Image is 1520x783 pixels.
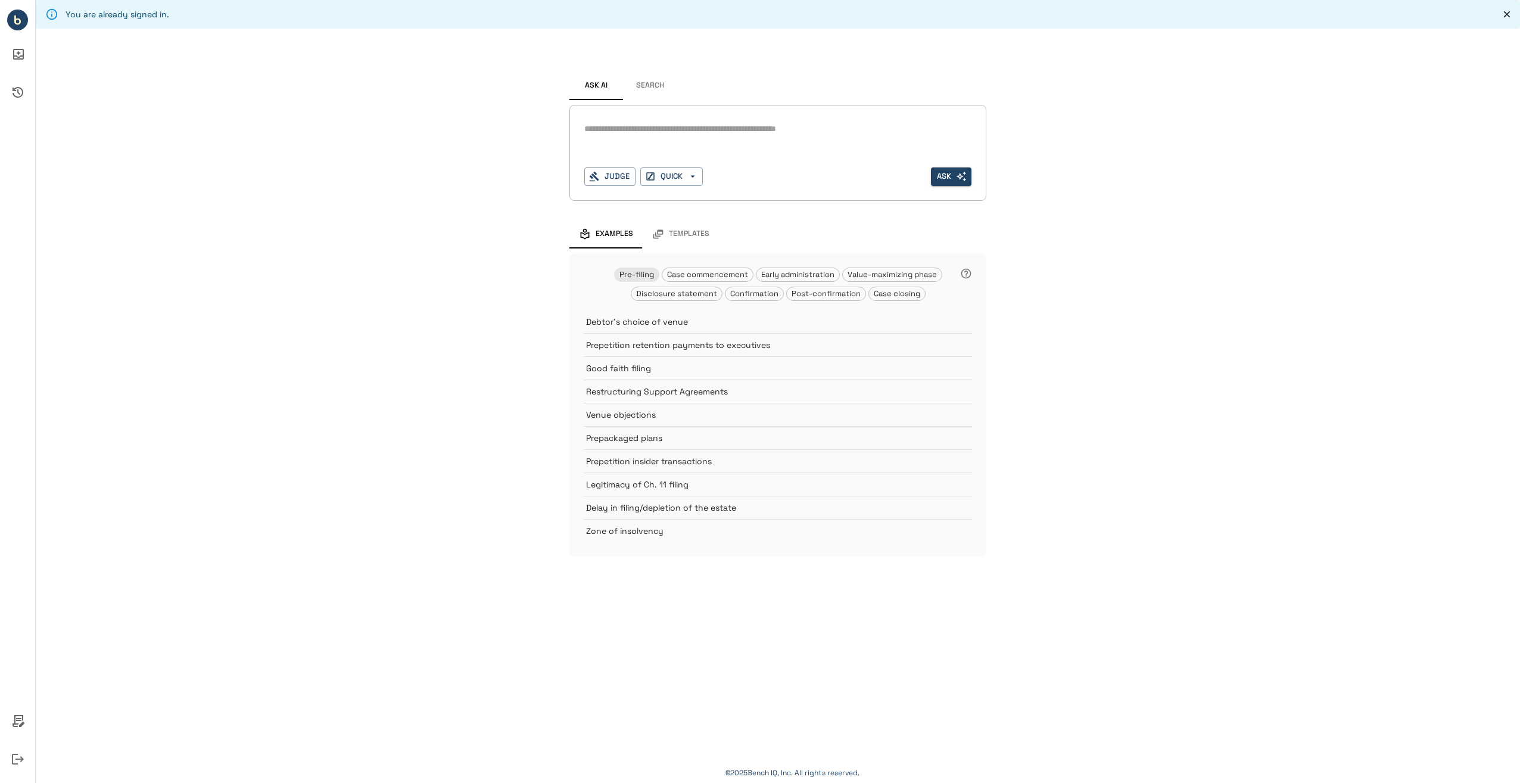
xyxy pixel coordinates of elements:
[584,333,972,356] div: Prepetition retention payments to executives
[725,287,784,301] div: Confirmation
[842,268,942,282] div: Value-maximizing phase
[586,386,942,397] p: Restructuring Support Agreements
[725,288,783,299] span: Confirmation
[596,229,633,239] span: Examples
[631,287,722,301] div: Disclosure statement
[868,287,926,301] div: Case closing
[787,288,865,299] span: Post-confirmation
[640,167,703,186] button: QUICK
[584,356,972,380] div: Good faith filing
[584,449,972,473] div: Prepetition insider transactions
[631,288,722,299] span: Disclosure statement
[584,167,636,186] button: Judge
[586,339,942,351] p: Prepetition retention payments to executives
[931,167,971,186] span: Enter search text
[586,455,942,467] p: Prepetition insider transactions
[584,380,972,403] div: Restructuring Support Agreements
[66,4,169,25] div: You are already signed in.
[584,426,972,449] div: Prepackaged plans
[584,473,972,496] div: Legitimacy of Ch. 11 filing
[662,269,753,279] span: Case commencement
[586,479,942,490] p: Legitimacy of Ch. 11 filing
[586,316,942,328] p: Debtor's choice of venue
[569,220,986,248] div: examples and templates tabs
[756,268,840,282] div: Early administration
[586,502,942,514] p: Delay in filing/depletion of the estate
[584,519,972,542] div: Zone of insolvency
[584,496,972,519] div: Delay in filing/depletion of the estate
[662,268,753,282] div: Case commencement
[584,310,972,333] div: Debtor's choice of venue
[586,409,942,421] p: Venue objections
[585,81,608,91] span: Ask AI
[931,167,971,186] button: Ask
[869,288,925,299] span: Case closing
[623,72,677,100] button: Search
[669,229,709,239] span: Templates
[756,269,839,279] span: Early administration
[843,269,942,279] span: Value-maximizing phase
[786,287,866,301] div: Post-confirmation
[586,525,942,537] p: Zone of insolvency
[615,269,659,279] span: Pre-filing
[584,403,972,426] div: Venue objections
[586,432,942,444] p: Prepackaged plans
[586,362,942,374] p: Good faith filing
[614,268,659,282] div: Pre-filing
